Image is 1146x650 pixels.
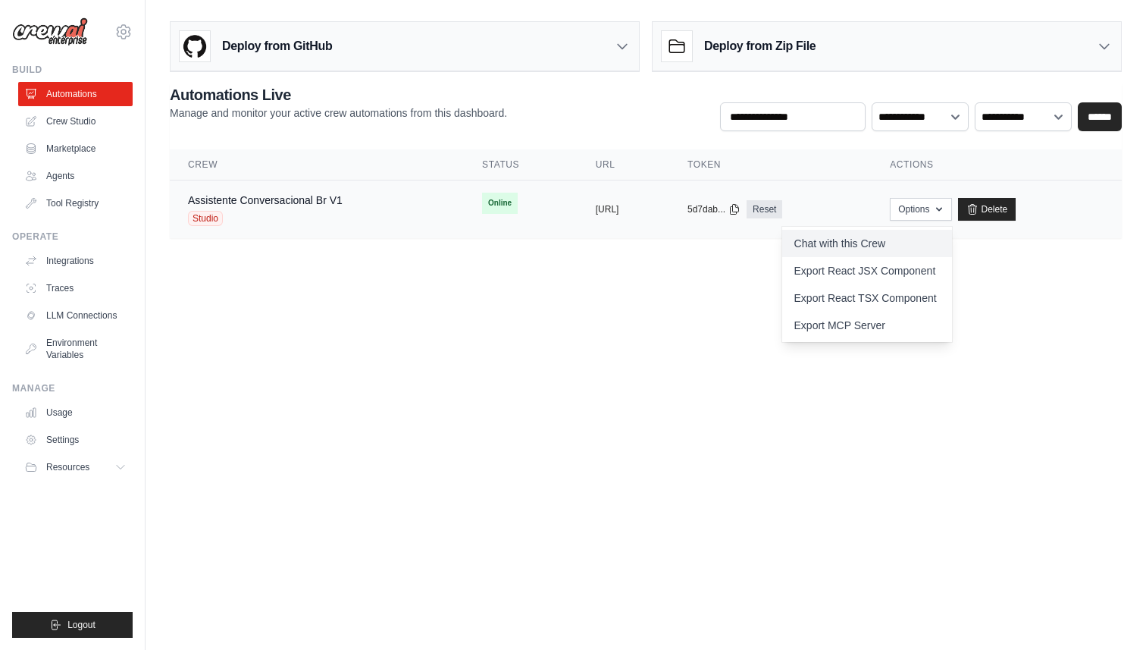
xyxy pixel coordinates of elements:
a: Export MCP Server [782,312,952,339]
th: Actions [872,149,1122,181]
span: Studio [188,211,223,226]
button: Logout [12,612,133,638]
button: Options [890,198,951,221]
a: Settings [18,428,133,452]
span: Logout [67,619,95,631]
a: LLM Connections [18,303,133,328]
div: Widget de chat [1070,577,1146,650]
th: URL [578,149,669,181]
a: Marketplace [18,137,133,161]
a: Agents [18,164,133,188]
div: Build [12,64,133,76]
h2: Automations Live [170,84,507,105]
div: Operate [12,231,133,243]
a: Delete [958,198,1016,221]
button: 5d7dab... [687,203,741,215]
h3: Deploy from Zip File [704,37,816,55]
a: Chat with this Crew [782,230,952,257]
th: Token [669,149,872,181]
a: Export React JSX Component [782,257,952,284]
a: Automations [18,82,133,106]
a: Reset [747,200,782,218]
a: Crew Studio [18,109,133,133]
a: Export React TSX Component [782,284,952,312]
a: Integrations [18,249,133,273]
h3: Deploy from GitHub [222,37,332,55]
th: Status [464,149,578,181]
p: Manage and monitor your active crew automations from this dashboard. [170,105,507,121]
div: Manage [12,382,133,394]
a: Assistente Conversacional Br V1 [188,194,343,206]
a: Environment Variables [18,331,133,367]
img: GitHub Logo [180,31,210,61]
span: Resources [46,461,89,473]
button: Resources [18,455,133,479]
a: Traces [18,276,133,300]
a: Tool Registry [18,191,133,215]
a: Usage [18,400,133,425]
span: Online [482,193,518,214]
th: Crew [170,149,464,181]
iframe: Chat Widget [1070,577,1146,650]
img: Logo [12,17,88,46]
